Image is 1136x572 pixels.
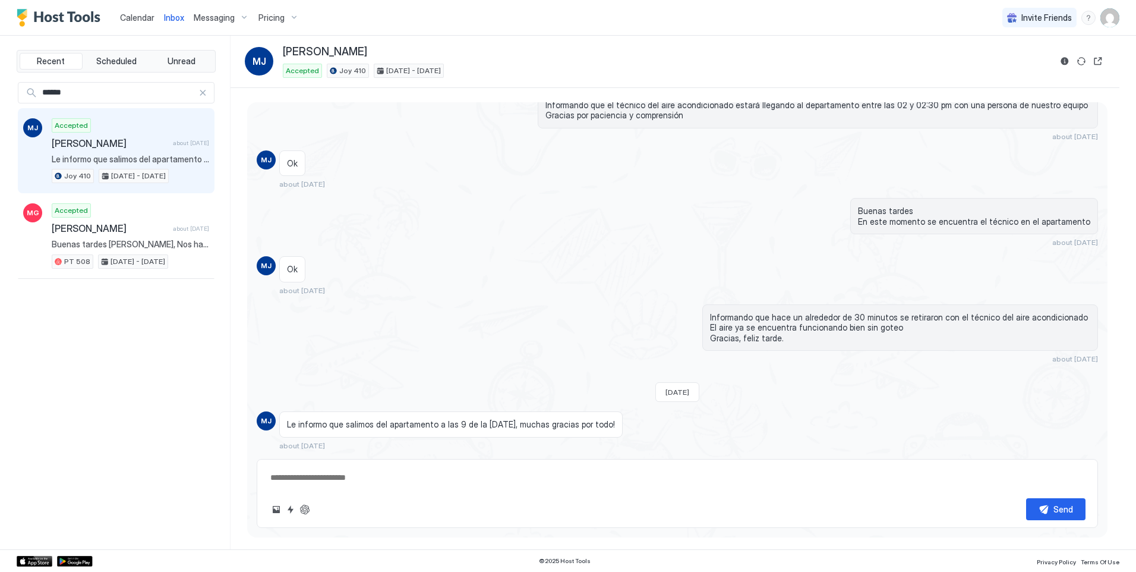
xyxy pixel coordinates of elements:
span: Le informo que salimos del apartamento a las 9 de la [DATE], muchas gracias por todo! [287,419,615,430]
div: Send [1053,503,1073,516]
button: Sync reservation [1074,54,1088,68]
span: Le informo que salimos del apartamento a las 9 de la [DATE], muchas gracias por todo! [52,154,209,165]
span: Ok [287,264,298,275]
span: Unread [168,56,195,67]
span: Buenas tardes [PERSON_NAME], Nos ha dado gusto tenerle en casa. Esperamos que haya tenido una est... [52,239,209,250]
span: MJ [261,260,272,271]
span: about [DATE] [279,180,325,188]
span: [DATE] - [DATE] [386,65,441,76]
span: Accepted [55,120,88,131]
span: Privacy Policy [1037,558,1076,565]
span: about [DATE] [173,225,209,232]
span: Accepted [55,205,88,216]
span: Inbox [164,12,184,23]
span: about [DATE] [1052,238,1098,247]
span: about [DATE] [1052,132,1098,141]
span: [PERSON_NAME] [52,222,168,234]
div: menu [1081,11,1096,25]
button: Recent [20,53,83,70]
span: [DATE] [665,388,689,397]
span: about [DATE] [279,441,325,450]
span: [DATE] - [DATE] [111,256,165,267]
span: © 2025 Host Tools [539,557,591,565]
a: Host Tools Logo [17,9,106,27]
span: [PERSON_NAME] [283,45,367,59]
a: Inbox [164,11,184,24]
span: Calendar [120,12,154,23]
button: Unread [150,53,213,70]
span: Messaging [194,12,235,23]
span: Invite Friends [1021,12,1072,23]
button: Quick reply [283,502,298,517]
button: Open reservation [1091,54,1105,68]
a: Google Play Store [57,556,93,567]
span: about [DATE] [173,139,209,147]
span: [DATE] - [DATE] [111,171,166,181]
span: Buenas tardes En este momento se encuentra el técnico en el apartamento [858,206,1090,227]
span: MJ [261,155,272,165]
button: Reservation information [1058,54,1072,68]
span: about [DATE] [279,286,325,295]
span: MJ [253,54,266,68]
span: Ok [287,158,298,169]
a: Terms Of Use [1081,555,1119,567]
div: tab-group [17,50,216,73]
span: MJ [261,416,272,426]
span: Hola buenas tardes Informando que el técnico del aire acondicionado estará llegando al departamen... [545,89,1090,121]
span: [PERSON_NAME] [52,137,168,149]
a: Privacy Policy [1037,555,1076,567]
span: MJ [27,122,38,133]
a: App Store [17,556,52,567]
span: Accepted [286,65,319,76]
span: Recent [37,56,65,67]
div: User profile [1100,8,1119,27]
span: about [DATE] [1052,354,1098,363]
span: Pricing [258,12,285,23]
button: Scheduled [85,53,148,70]
a: Calendar [120,11,154,24]
span: Scheduled [96,56,137,67]
span: Informando que hace un alrededor de 30 minutos se retiraron con el técnico del aire acondicionado... [710,312,1090,344]
span: Joy 410 [64,171,91,181]
span: PT 508 [64,256,90,267]
button: ChatGPT Auto Reply [298,502,312,517]
input: Input Field [37,83,198,103]
span: Terms Of Use [1081,558,1119,565]
button: Send [1026,498,1085,520]
button: Upload image [269,502,283,517]
span: Joy 410 [339,65,366,76]
span: MG [27,208,39,218]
